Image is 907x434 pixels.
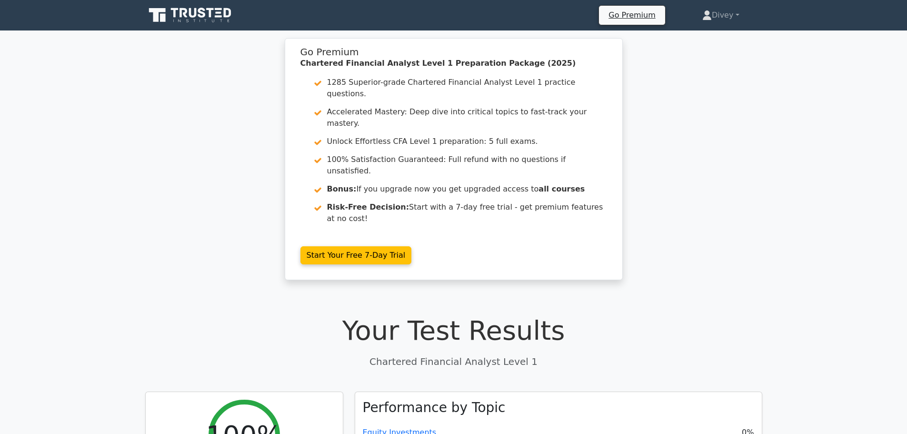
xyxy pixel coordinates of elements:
[145,314,762,346] h1: Your Test Results
[679,6,762,25] a: Divey
[300,246,412,264] a: Start Your Free 7-Day Trial
[145,354,762,369] p: Chartered Financial Analyst Level 1
[603,9,661,21] a: Go Premium
[363,400,506,416] h3: Performance by Topic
